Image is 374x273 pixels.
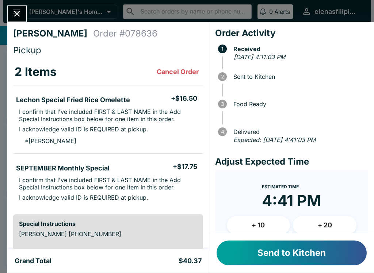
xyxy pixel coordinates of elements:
button: + 10 [227,216,290,234]
h3: 2 Items [15,65,57,79]
h4: Order # 078636 [93,28,157,39]
h5: $40.37 [179,257,202,265]
button: Send to Kitchen [217,241,367,265]
button: Close [8,6,26,22]
text: 3 [221,101,224,107]
p: [PERSON_NAME] [PHONE_NUMBER] [19,230,197,238]
em: [DATE] 4:11:03 PM [234,53,285,61]
span: Received [230,46,368,52]
span: Sent to Kitchen [230,73,368,80]
span: Estimated Time [262,184,299,189]
p: I confirm that I've included FIRST & LAST NAME in the Add Special Instructions box below for one ... [19,176,197,191]
button: Cancel Order [154,65,202,79]
h5: + $16.50 [171,94,197,103]
h4: Adjust Expected Time [215,156,368,167]
p: I confirm that I've included FIRST & LAST NAME in the Add Special Instructions box below for one ... [19,108,197,123]
p: I acknowledge valid ID is REQUIRED at pickup. [19,126,148,133]
em: Expected: [DATE] 4:41:03 PM [233,136,316,143]
p: I acknowledge valid ID is REQUIRED at pickup. [19,194,148,201]
h5: SEPTEMBER Monthly Special [16,164,110,173]
h5: Lechon Special Fried Rice Omelette [16,96,130,104]
h4: [PERSON_NAME] [13,28,93,39]
h4: Order Activity [215,28,368,39]
time: 4:41 PM [262,191,321,210]
text: 4 [221,129,224,135]
h5: + $17.75 [173,162,197,171]
span: Food Ready [230,101,368,107]
h5: Grand Total [15,257,51,265]
span: Delivered [230,128,368,135]
button: + 20 [293,216,356,234]
text: 1 [221,46,224,52]
span: Pickup [13,45,41,55]
h6: Special Instructions [19,220,197,227]
text: 2 [221,74,224,80]
p: * [PERSON_NAME] [19,137,76,145]
table: orders table [13,59,203,208]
